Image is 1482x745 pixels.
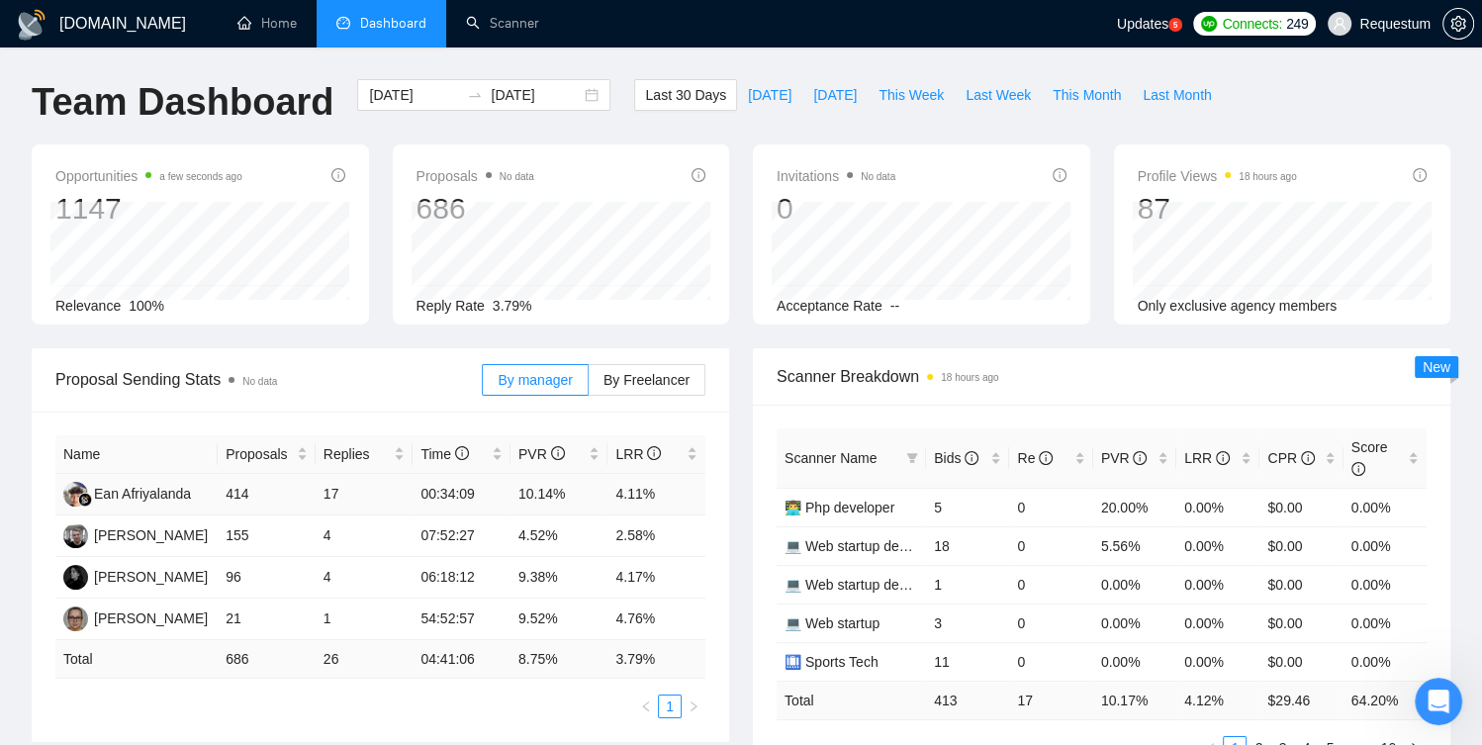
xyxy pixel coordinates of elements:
span: Last Week [966,84,1031,106]
td: 413 [926,681,1009,719]
td: 0.00% [1176,488,1259,526]
td: 4.11% [607,474,705,515]
img: Profile image for Mariia [23,214,62,253]
td: 0 [1009,642,1092,681]
td: 1 [316,599,414,640]
span: Score [1351,439,1388,477]
button: Ask a question [109,503,288,542]
img: Profile image for Mariia [23,360,62,400]
span: Proposals [417,164,534,188]
td: $ 29.46 [1259,681,1343,719]
span: By Freelancer [603,372,690,388]
img: Profile image for Mariia [23,140,62,180]
span: info-circle [1413,168,1427,182]
td: 96 [218,557,316,599]
td: 0 [1009,488,1092,526]
th: Proposals [218,435,316,474]
span: Tickets [174,612,223,626]
div: Ean Afriyalanda [94,483,191,505]
td: 10.14% [510,474,608,515]
img: IK [63,606,88,631]
span: No data [242,376,277,387]
td: 64.20 % [1343,681,1427,719]
td: 2.58% [607,515,705,557]
a: AK[PERSON_NAME] [63,568,208,584]
a: homeHome [237,15,297,32]
td: $0.00 [1259,565,1343,604]
td: 5.56% [1093,526,1176,565]
span: LRR [615,446,661,462]
span: right [688,700,699,712]
span: left [640,700,652,712]
td: 0.00% [1093,604,1176,642]
span: Replies [324,443,391,465]
div: Mariia [70,453,113,474]
td: Total [777,681,926,719]
img: logo [16,9,47,41]
div: Mariia [70,526,113,547]
a: 🛄 Sports Tech [785,654,879,670]
span: PVR [518,446,565,462]
span: info-circle [331,168,345,182]
a: 💻 Web startup dev PropTech+CRM+Construction [785,538,1093,554]
td: 0.00% [1176,526,1259,565]
div: [PERSON_NAME] [94,524,208,546]
div: 686 [417,190,534,228]
button: setting [1442,8,1474,40]
a: 💻 Web startup dev Logistics [785,577,964,593]
span: This Week [879,84,944,106]
span: Time [420,446,468,462]
span: LRR [1184,450,1230,466]
a: VL[PERSON_NAME] [63,526,208,542]
td: 54:52:57 [413,599,510,640]
span: Tasks [337,612,375,626]
td: 17 [316,474,414,515]
td: 21 [218,599,316,640]
span: user [1333,17,1346,31]
td: 10.17 % [1093,681,1176,719]
button: Help [237,563,317,642]
td: 9.38% [510,557,608,599]
button: [DATE] [737,79,802,111]
button: right [682,695,705,718]
a: 1 [659,696,681,717]
div: • [DATE] [117,233,172,254]
a: searchScanner [466,15,539,32]
td: 0.00% [1343,565,1427,604]
img: Profile image for Mariia [23,507,62,546]
td: 5 [926,488,1009,526]
td: 3 [926,604,1009,642]
input: Start date [369,84,459,106]
span: Proposal Sending Stats [55,367,482,392]
td: $0.00 [1259,604,1343,642]
td: 18 [926,526,1009,565]
span: setting [1443,16,1473,32]
span: Dashboard [360,15,426,32]
div: 0 [777,190,895,228]
td: 07:52:27 [413,515,510,557]
td: 9.52% [510,599,608,640]
button: Last Week [955,79,1042,111]
td: 8.75 % [510,640,608,679]
button: [DATE] [802,79,868,111]
span: Profile Views [1138,164,1297,188]
td: 4.12 % [1176,681,1259,719]
td: 04:41:06 [413,640,510,679]
span: By manager [498,372,572,388]
div: [PERSON_NAME] [94,607,208,629]
img: EA [63,482,88,507]
span: Re [1017,450,1053,466]
td: 06:18:12 [413,557,510,599]
td: 0.00% [1176,604,1259,642]
span: to [467,87,483,103]
td: 414 [218,474,316,515]
span: swap-right [467,87,483,103]
span: 100% [129,298,164,314]
span: Scanner Name [785,450,877,466]
td: 4 [316,515,414,557]
a: EAEan Afriyalanda [63,485,191,501]
td: 17 [1009,681,1092,719]
span: info-circle [1351,462,1365,476]
div: • [DATE] [117,307,172,327]
td: $0.00 [1259,642,1343,681]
